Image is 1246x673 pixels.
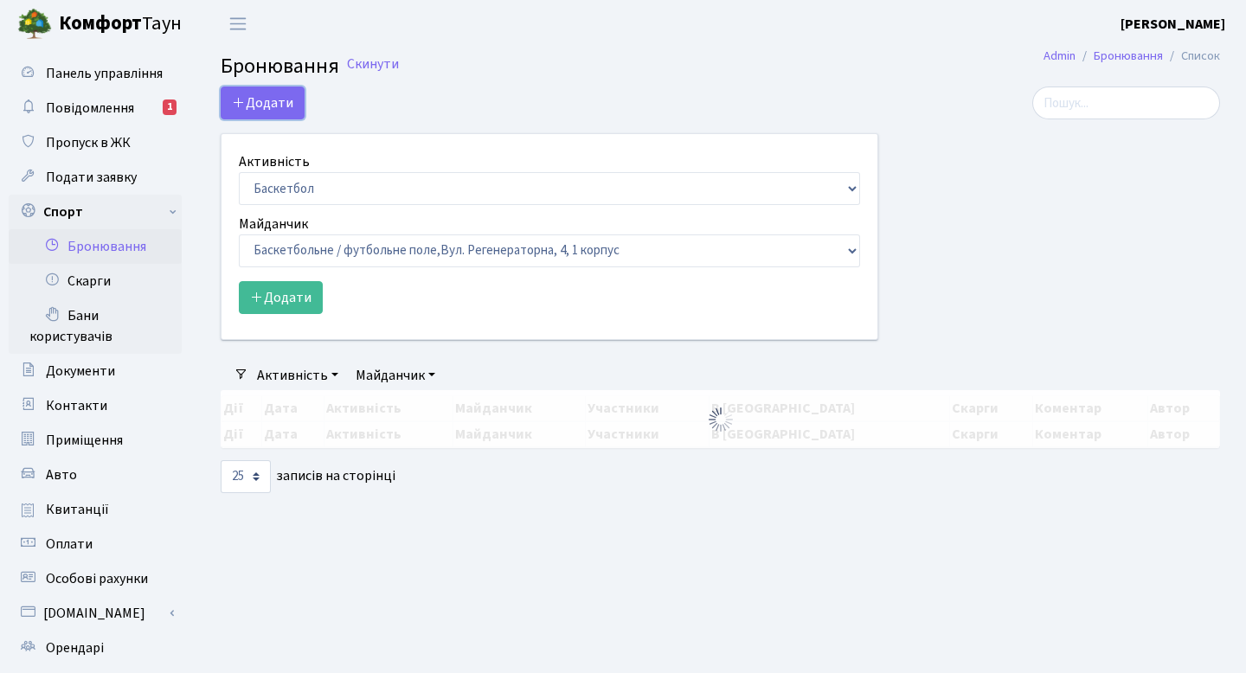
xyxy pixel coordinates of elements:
a: Бронювання [9,229,182,264]
a: Admin [1044,47,1076,65]
span: Особові рахунки [46,569,148,588]
a: Приміщення [9,423,182,458]
a: Скинути [347,56,399,73]
div: 1 [163,99,177,115]
span: Оплати [46,535,93,554]
button: Додати [239,281,323,314]
a: Повідомлення1 [9,91,182,125]
span: Пропуск в ЖК [46,133,131,152]
input: Пошук... [1032,87,1220,119]
select: записів на сторінці [221,460,271,493]
a: Скарги [9,264,182,298]
a: Авто [9,458,182,492]
a: Документи [9,354,182,388]
span: Авто [46,465,77,484]
a: Бронювання [1094,47,1163,65]
span: Приміщення [46,431,123,450]
a: Орендарі [9,631,182,665]
a: Панель управління [9,56,182,91]
a: Квитанції [9,492,182,527]
a: Активність [250,361,345,390]
span: Таун [59,10,182,39]
nav: breadcrumb [1018,38,1246,74]
a: Майданчик [349,361,442,390]
span: Контакти [46,396,107,415]
span: Повідомлення [46,99,134,118]
li: Список [1163,47,1220,66]
span: Панель управління [46,64,163,83]
span: Орендарі [46,638,104,657]
span: Бронювання [221,51,339,81]
b: Комфорт [59,10,142,37]
a: Оплати [9,527,182,561]
a: Спорт [9,195,182,229]
span: Квитанції [46,500,109,519]
a: Подати заявку [9,160,182,195]
span: Подати заявку [46,168,137,187]
a: Контакти [9,388,182,423]
label: записів на сторінці [221,460,395,493]
label: Активність [239,151,310,172]
a: [PERSON_NAME] [1121,14,1225,35]
img: logo.png [17,7,52,42]
label: Майданчик [239,214,308,234]
b: [PERSON_NAME] [1121,15,1225,34]
img: Обробка... [707,406,735,433]
a: [DOMAIN_NAME] [9,596,182,631]
a: Особові рахунки [9,561,182,596]
a: Бани користувачів [9,298,182,354]
span: Документи [46,362,115,381]
button: Переключити навігацію [216,10,260,38]
a: Пропуск в ЖК [9,125,182,160]
button: Додати [221,87,305,119]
